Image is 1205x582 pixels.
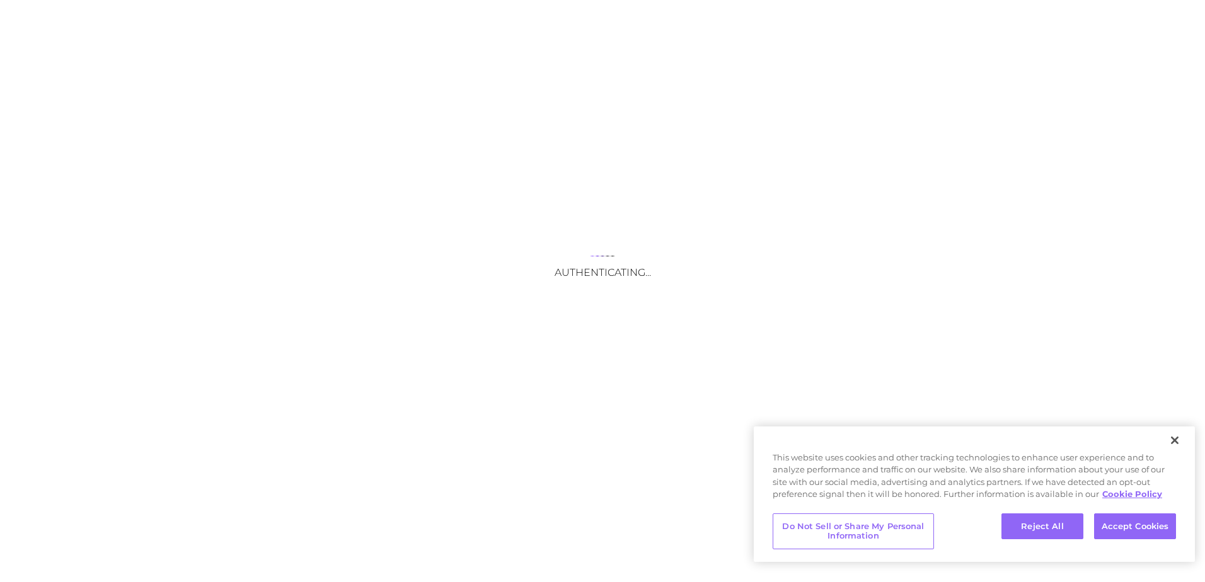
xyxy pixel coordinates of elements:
a: More information about your privacy, opens in a new tab [1102,489,1162,499]
button: Reject All [1001,513,1083,540]
div: This website uses cookies and other tracking technologies to enhance user experience and to analy... [754,452,1195,507]
h3: Authenticating... [476,266,729,278]
div: Privacy [754,426,1195,562]
button: Do Not Sell or Share My Personal Information, Opens the preference center dialog [773,513,934,549]
button: Accept Cookies [1094,513,1176,540]
div: Cookie banner [754,426,1195,562]
button: Close [1161,426,1189,454]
